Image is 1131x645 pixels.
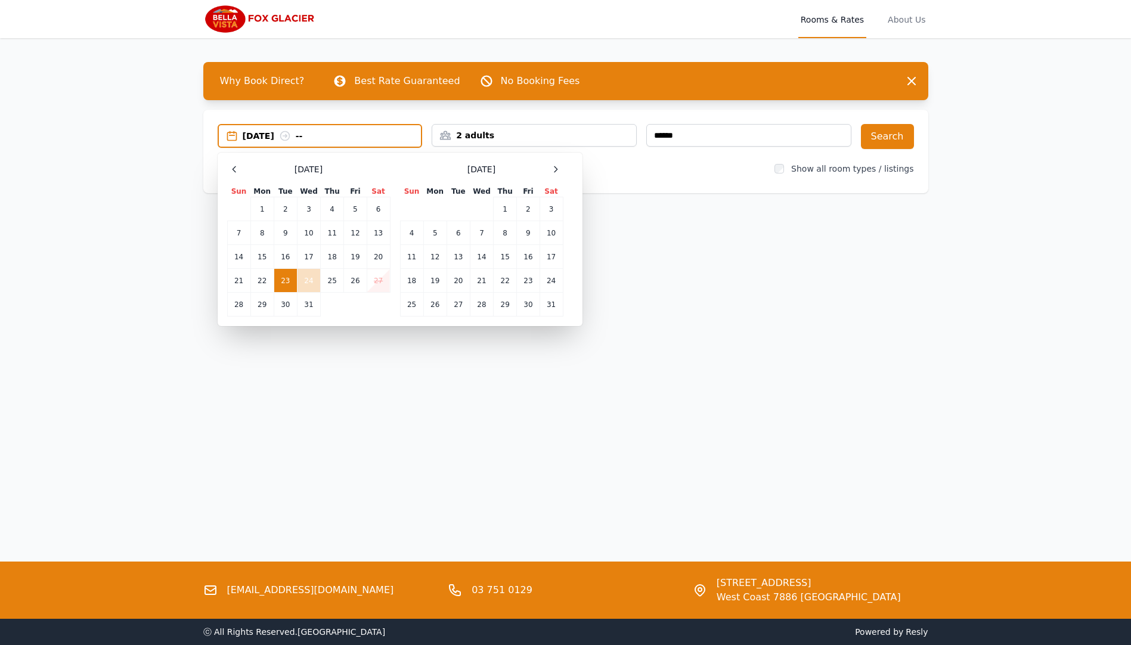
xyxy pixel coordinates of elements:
[367,245,390,269] td: 20
[540,186,563,197] th: Sat
[467,163,495,175] span: [DATE]
[321,269,344,293] td: 25
[321,186,344,197] th: Thu
[447,186,470,197] th: Tue
[250,221,274,245] td: 8
[274,197,297,221] td: 2
[243,130,422,142] div: [DATE] --
[274,186,297,197] th: Tue
[861,124,914,149] button: Search
[447,293,470,317] td: 27
[250,245,274,269] td: 15
[400,221,423,245] td: 4
[297,245,320,269] td: 17
[354,74,460,88] p: Best Rate Guaranteed
[344,186,367,197] th: Fri
[297,186,320,197] th: Wed
[321,221,344,245] td: 11
[432,129,636,141] div: 2 adults
[501,74,580,88] p: No Booking Fees
[423,245,447,269] td: 12
[540,197,563,221] td: 3
[494,245,517,269] td: 15
[250,269,274,293] td: 22
[791,164,913,173] label: Show all room types / listings
[367,269,390,293] td: 27
[470,245,493,269] td: 14
[517,269,540,293] td: 23
[400,293,423,317] td: 25
[470,186,493,197] th: Wed
[250,293,274,317] td: 29
[297,269,320,293] td: 24
[227,245,250,269] td: 14
[540,293,563,317] td: 31
[203,5,318,33] img: Bella Vista Fox Glacier
[494,293,517,317] td: 29
[517,186,540,197] th: Fri
[470,293,493,317] td: 28
[367,186,390,197] th: Sat
[571,626,928,638] span: Powered by
[227,221,250,245] td: 7
[470,269,493,293] td: 21
[344,245,367,269] td: 19
[367,221,390,245] td: 13
[250,186,274,197] th: Mon
[344,269,367,293] td: 26
[447,269,470,293] td: 20
[344,197,367,221] td: 5
[400,245,423,269] td: 11
[321,197,344,221] td: 4
[297,221,320,245] td: 10
[274,293,297,317] td: 30
[494,221,517,245] td: 8
[227,186,250,197] th: Sun
[274,269,297,293] td: 23
[227,293,250,317] td: 28
[517,245,540,269] td: 16
[517,197,540,221] td: 2
[717,590,901,604] span: West Coast 7886 [GEOGRAPHIC_DATA]
[297,293,320,317] td: 31
[423,269,447,293] td: 19
[494,269,517,293] td: 22
[423,186,447,197] th: Mon
[295,163,323,175] span: [DATE]
[447,245,470,269] td: 13
[717,576,901,590] span: [STREET_ADDRESS]
[447,221,470,245] td: 6
[210,69,314,93] span: Why Book Direct?
[344,221,367,245] td: 12
[321,245,344,269] td: 18
[540,269,563,293] td: 24
[494,197,517,221] td: 1
[517,221,540,245] td: 9
[400,186,423,197] th: Sun
[472,583,532,597] a: 03 751 0129
[274,245,297,269] td: 16
[540,245,563,269] td: 17
[906,627,928,637] a: Resly
[297,197,320,221] td: 3
[540,221,563,245] td: 10
[400,269,423,293] td: 18
[494,186,517,197] th: Thu
[203,627,386,637] span: ⓒ All Rights Reserved. [GEOGRAPHIC_DATA]
[250,197,274,221] td: 1
[227,269,250,293] td: 21
[274,221,297,245] td: 9
[517,293,540,317] td: 30
[423,293,447,317] td: 26
[470,221,493,245] td: 7
[423,221,447,245] td: 5
[367,197,390,221] td: 6
[227,583,394,597] a: [EMAIL_ADDRESS][DOMAIN_NAME]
